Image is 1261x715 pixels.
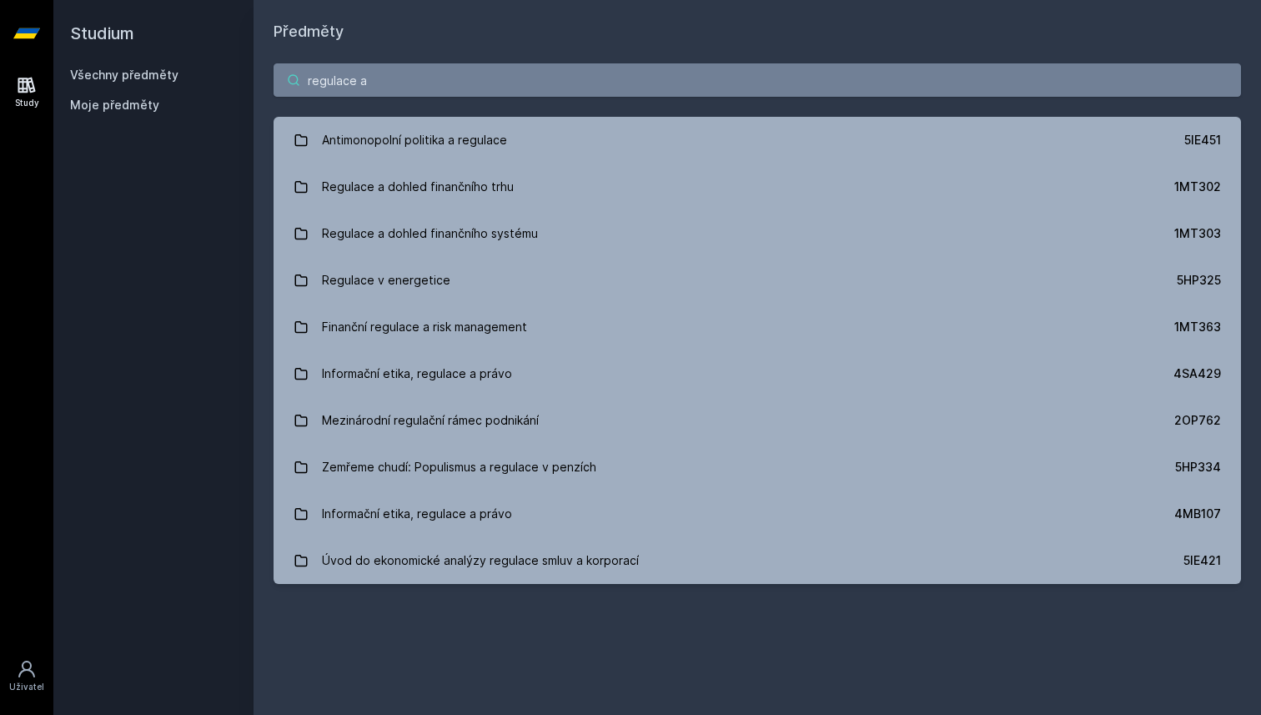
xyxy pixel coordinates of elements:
a: Uživatel [3,651,50,702]
div: 4SA429 [1173,365,1221,382]
a: Regulace a dohled finančního systému 1MT303 [274,210,1241,257]
a: Úvod do ekonomické analýzy regulace smluv a korporací 5IE421 [274,537,1241,584]
span: Moje předměty [70,97,159,113]
a: Informační etika, regulace a právo 4MB107 [274,491,1241,537]
a: Antimonopolní politika a regulace 5IE451 [274,117,1241,164]
a: Finanční regulace a risk management 1MT363 [274,304,1241,350]
div: 1MT302 [1174,179,1221,195]
div: 5HP334 [1175,459,1221,476]
div: Úvod do ekonomické analýzy regulace smluv a korporací [322,544,639,577]
a: Zemřeme chudí: Populismus a regulace v penzích 5HP334 [274,444,1241,491]
a: Regulace a dohled finančního trhu 1MT302 [274,164,1241,210]
div: 4MB107 [1174,506,1221,522]
div: Finanční regulace a risk management [322,310,527,344]
div: 1MT303 [1174,225,1221,242]
div: 1MT363 [1174,319,1221,335]
div: 2OP762 [1174,412,1221,429]
a: Study [3,67,50,118]
div: Mezinárodní regulační rámec podnikání [322,404,539,437]
a: Informační etika, regulace a právo 4SA429 [274,350,1241,397]
div: Informační etika, regulace a právo [322,357,512,390]
div: 5IE451 [1184,132,1221,149]
div: Informační etika, regulace a právo [322,497,512,531]
h1: Předměty [274,20,1241,43]
input: Název nebo ident předmětu… [274,63,1241,97]
div: Study [15,97,39,109]
div: Regulace v energetice [322,264,450,297]
div: Regulace a dohled finančního systému [322,217,538,250]
div: 5IE421 [1183,552,1221,569]
a: Všechny předměty [70,68,178,82]
a: Mezinárodní regulační rámec podnikání 2OP762 [274,397,1241,444]
div: Regulace a dohled finančního trhu [322,170,514,204]
div: Zemřeme chudí: Populismus a regulace v penzích [322,451,596,484]
div: Uživatel [9,681,44,693]
div: Antimonopolní politika a regulace [322,123,507,157]
a: Regulace v energetice 5HP325 [274,257,1241,304]
div: 5HP325 [1177,272,1221,289]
